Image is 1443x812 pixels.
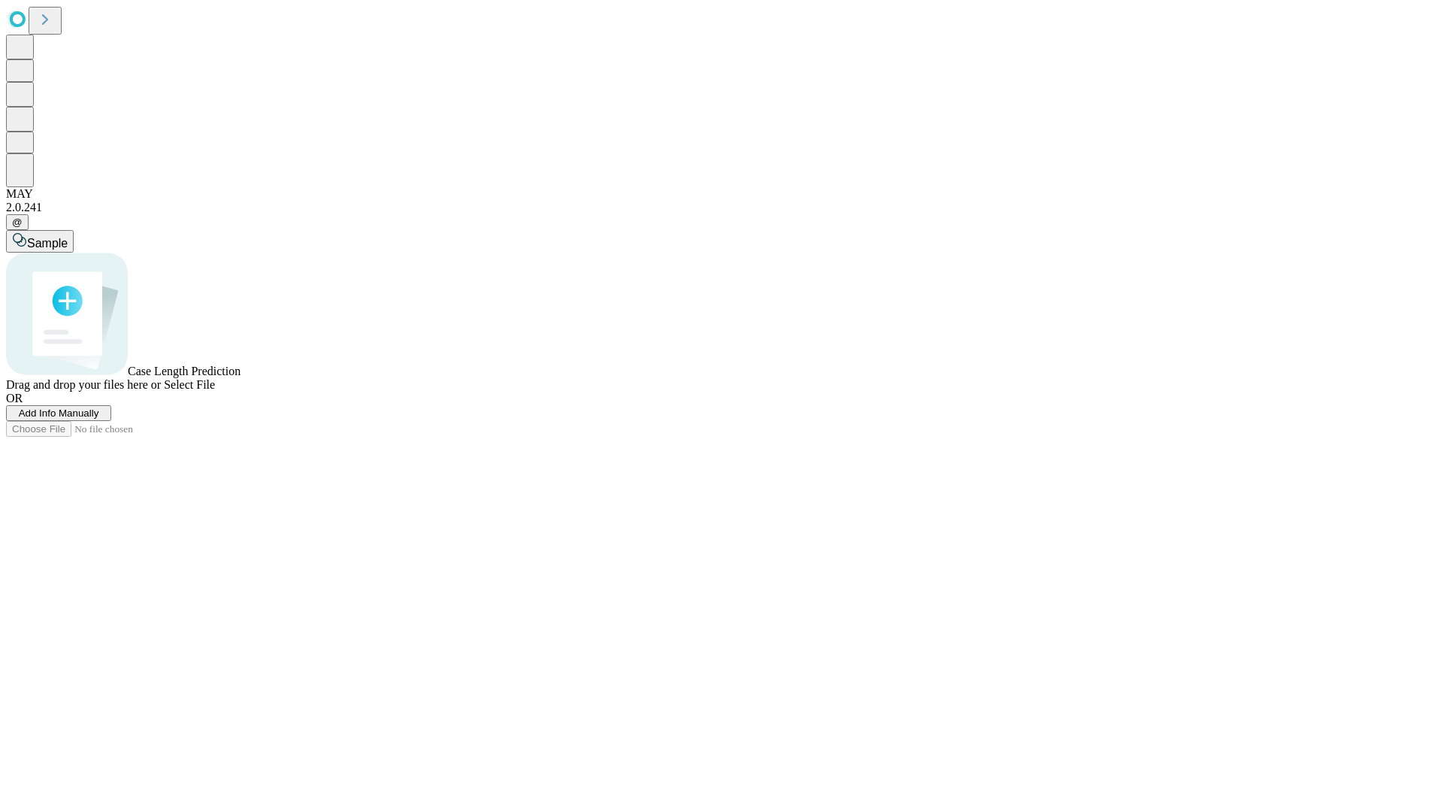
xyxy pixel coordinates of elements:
button: @ [6,214,29,230]
div: 2.0.241 [6,201,1437,214]
span: OR [6,392,23,404]
button: Add Info Manually [6,405,111,421]
span: @ [12,217,23,228]
span: Add Info Manually [19,408,99,419]
button: Sample [6,230,74,253]
span: Case Length Prediction [128,365,240,377]
span: Sample [27,237,68,250]
span: Drag and drop your files here or [6,378,161,391]
div: MAY [6,187,1437,201]
span: Select File [164,378,215,391]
